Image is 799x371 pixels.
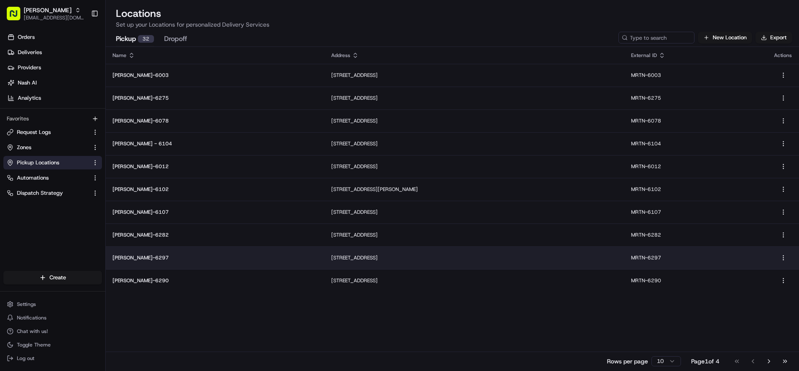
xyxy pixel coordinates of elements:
[331,209,618,216] p: [STREET_ADDRESS]
[113,186,318,193] p: [PERSON_NAME]-6102
[17,174,49,182] span: Automations
[3,171,102,185] button: Automations
[22,55,140,63] input: Clear
[113,163,318,170] p: [PERSON_NAME]-6012
[8,34,154,47] p: Welcome 👋
[331,52,618,59] div: Address
[17,144,31,151] span: Zones
[631,52,761,59] div: External ID
[774,52,792,59] div: Actions
[113,52,318,59] div: Name
[3,125,102,139] button: Request Logs
[113,209,318,216] p: [PERSON_NAME]-6107
[7,159,88,166] a: Pickup Locations
[3,141,102,154] button: Zones
[631,140,761,147] p: MRTN-6104
[7,174,88,182] a: Automations
[116,7,789,20] h2: Locations
[164,32,187,46] button: Dropoff
[84,143,102,150] span: Pylon
[17,341,51,348] span: Toggle Theme
[607,357,648,366] p: Rows per page
[144,83,154,93] button: Start new chat
[18,64,41,71] span: Providers
[18,79,37,87] span: Nash AI
[5,119,68,134] a: 📗Knowledge Base
[29,81,139,89] div: Start new chat
[17,128,51,136] span: Request Logs
[3,325,102,337] button: Chat with us!
[631,232,761,238] p: MRTN-6282
[3,339,102,351] button: Toggle Theme
[631,72,761,79] p: MRTN-6003
[24,14,84,21] button: [EMAIL_ADDRESS][DOMAIN_NAME]
[17,355,34,362] span: Log out
[68,119,139,134] a: 💻API Documentation
[631,117,761,124] p: MRTN-6078
[3,91,105,105] a: Analytics
[116,32,154,46] button: Pickup
[138,35,154,43] div: 32
[331,254,618,261] p: [STREET_ADDRESS]
[17,314,47,321] span: Notifications
[631,254,761,261] p: MRTN-6297
[29,89,107,96] div: We're available if you need us!
[3,298,102,310] button: Settings
[71,123,78,130] div: 💻
[3,3,88,24] button: [PERSON_NAME][EMAIL_ADDRESS][DOMAIN_NAME]
[60,143,102,150] a: Powered byPylon
[331,117,618,124] p: [STREET_ADDRESS]
[755,32,792,44] button: Export
[3,46,105,59] a: Deliveries
[80,123,136,131] span: API Documentation
[331,186,618,193] p: [STREET_ADDRESS][PERSON_NAME]
[113,117,318,124] p: [PERSON_NAME]-6078
[24,6,71,14] button: [PERSON_NAME]
[113,254,318,261] p: [PERSON_NAME]-6297
[17,123,65,131] span: Knowledge Base
[3,312,102,324] button: Notifications
[698,32,752,44] button: New Location
[631,95,761,101] p: MRTN-6275
[631,209,761,216] p: MRTN-6107
[7,189,88,197] a: Dispatch Strategy
[691,357,719,366] div: Page 1 of 4
[631,186,761,193] p: MRTN-6102
[331,140,618,147] p: [STREET_ADDRESS]
[3,352,102,364] button: Log out
[113,72,318,79] p: [PERSON_NAME]-6003
[3,271,102,284] button: Create
[17,189,63,197] span: Dispatch Strategy
[331,95,618,101] p: [STREET_ADDRESS]
[3,76,105,90] a: Nash AI
[17,301,36,308] span: Settings
[17,159,59,166] span: Pickup Locations
[49,274,66,281] span: Create
[3,156,102,169] button: Pickup Locations
[113,95,318,101] p: [PERSON_NAME]-6275
[3,30,105,44] a: Orders
[631,277,761,284] p: MRTN-6290
[18,94,41,102] span: Analytics
[113,277,318,284] p: [PERSON_NAME]-6290
[7,144,88,151] a: Zones
[331,232,618,238] p: [STREET_ADDRESS]
[17,328,48,335] span: Chat with us!
[8,8,25,25] img: Nash
[113,140,318,147] p: [PERSON_NAME] - 6104
[331,277,618,284] p: [STREET_ADDRESS]
[116,20,789,29] p: Set up your Locations for personalized Delivery Services
[18,49,42,56] span: Deliveries
[113,232,318,238] p: [PERSON_NAME]-6282
[331,163,618,170] p: [STREET_ADDRESS]
[3,112,102,125] div: Favorites
[631,163,761,170] p: MRTN-6012
[3,186,102,200] button: Dispatch Strategy
[8,123,15,130] div: 📗
[331,72,618,79] p: [STREET_ADDRESS]
[18,33,35,41] span: Orders
[8,81,24,96] img: 1736555255976-a54dd68f-1ca7-489b-9aae-adbdc363a1c4
[618,32,695,44] input: Type to search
